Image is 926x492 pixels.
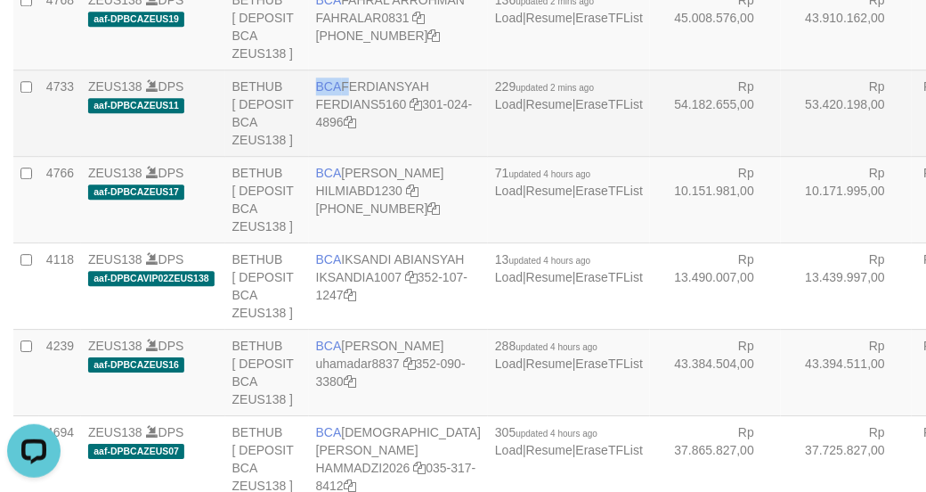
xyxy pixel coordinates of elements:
span: aaf-DPBCAZEUS16 [88,357,184,373]
td: DPS [81,156,225,242]
td: Rp 43.394.511,00 [781,329,912,415]
a: EraseTFList [576,184,643,198]
span: | | [495,425,643,457]
a: Resume [526,97,573,111]
td: Rp 10.171.995,00 [781,156,912,242]
span: updated 2 mins ago [516,83,595,93]
span: | | [495,166,643,198]
a: HILMIABD1230 [316,184,402,198]
a: EraseTFList [576,97,643,111]
a: EraseTFList [576,270,643,284]
span: aaf-DPBCAZEUS17 [88,184,184,200]
a: Copy 5665095158 to clipboard [428,29,441,43]
span: updated 4 hours ago [509,169,591,179]
td: Rp 53.420.198,00 [781,70,912,156]
span: 305 [495,425,597,439]
a: FERDIANS5160 [316,97,407,111]
a: Copy FERDIANS5160 to clipboard [410,97,423,111]
a: Load [495,443,523,457]
td: 4239 [39,329,81,415]
td: 4733 [39,70,81,156]
span: | | [495,79,643,111]
td: DPS [81,242,225,329]
td: DPS [81,329,225,415]
td: BETHUB [ DEPOSIT BCA ZEUS138 ] [225,242,309,329]
span: BCA [316,425,342,439]
a: Copy 3010244896 to clipboard [344,115,356,129]
span: 13 [495,252,590,266]
td: 4766 [39,156,81,242]
a: Resume [526,11,573,25]
a: Resume [526,357,573,371]
a: Resume [526,270,573,284]
span: aaf-DPBCAZEUS19 [88,12,184,27]
button: Open LiveChat chat widget [7,7,61,61]
span: BCA [316,79,342,94]
span: updated 4 hours ago [516,342,598,352]
a: ZEUS138 [88,79,142,94]
td: BETHUB [ DEPOSIT BCA ZEUS138 ] [225,329,309,415]
td: FERDIANSYAH 301-024-4896 [309,70,488,156]
span: aaf-DPBCAZEUS07 [88,444,184,459]
a: Resume [526,443,573,457]
a: uhamadar8837 [316,357,400,371]
a: ZEUS138 [88,252,142,266]
td: [PERSON_NAME] [PHONE_NUMBER] [309,156,488,242]
span: BCA [316,339,342,353]
a: Copy FAHRALAR0831 to clipboard [413,11,426,25]
span: 229 [495,79,594,94]
a: EraseTFList [576,357,643,371]
a: Copy 7495214257 to clipboard [428,201,441,216]
span: updated 4 hours ago [516,429,598,439]
td: DPS [81,70,225,156]
td: Rp 10.151.981,00 [650,156,781,242]
a: EraseTFList [576,443,643,457]
a: Copy IKSANDIA1007 to clipboard [405,270,418,284]
a: Copy HAMMADZI2026 to clipboard [413,461,426,475]
span: 288 [495,339,597,353]
a: EraseTFList [576,11,643,25]
span: aaf-DPBCAZEUS11 [88,98,184,113]
td: Rp 13.490.007,00 [650,242,781,329]
a: HAMMADZI2026 [316,461,410,475]
span: updated 4 hours ago [509,256,591,266]
a: ZEUS138 [88,425,142,439]
span: 71 [495,166,590,180]
td: Rp 54.182.655,00 [650,70,781,156]
a: Load [495,184,523,198]
a: FAHRALAR0831 [316,11,410,25]
td: Rp 43.384.504,00 [650,329,781,415]
a: Load [495,270,523,284]
td: BETHUB [ DEPOSIT BCA ZEUS138 ] [225,70,309,156]
a: ZEUS138 [88,166,142,180]
a: IKSANDIA1007 [316,270,402,284]
a: Copy 3521071247 to clipboard [344,288,356,302]
td: [PERSON_NAME] 352-090-3380 [309,329,488,415]
span: | | [495,252,643,284]
a: Resume [526,184,573,198]
td: Rp 13.439.997,00 [781,242,912,329]
a: Load [495,97,523,111]
a: Copy HILMIABD1230 to clipboard [406,184,418,198]
td: IKSANDI ABIANSYAH 352-107-1247 [309,242,488,329]
td: 4118 [39,242,81,329]
td: BETHUB [ DEPOSIT BCA ZEUS138 ] [225,156,309,242]
span: BCA [316,252,342,266]
span: BCA [316,166,342,180]
a: ZEUS138 [88,339,142,353]
a: Copy uhamadar8837 to clipboard [403,357,416,371]
span: | | [495,339,643,371]
a: Load [495,357,523,371]
a: Load [495,11,523,25]
a: Copy 3520903380 to clipboard [344,374,356,389]
span: aaf-DPBCAVIP02ZEUS138 [88,271,215,286]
